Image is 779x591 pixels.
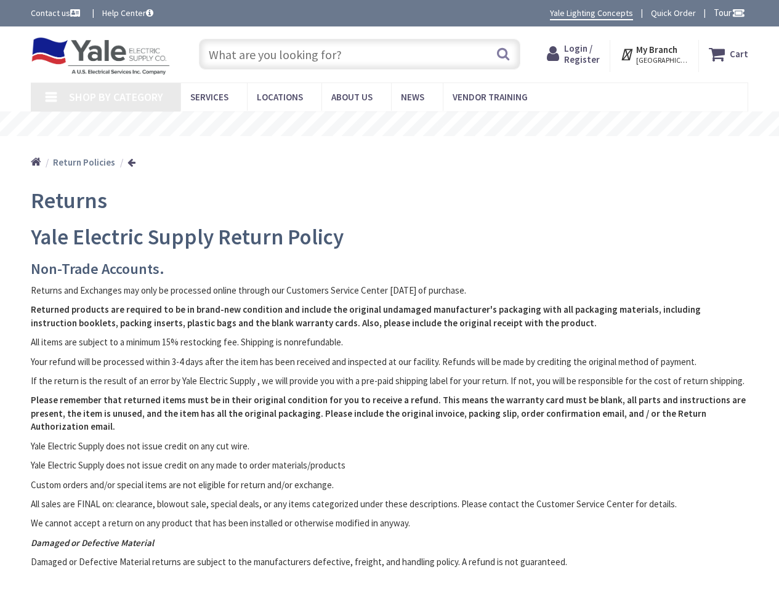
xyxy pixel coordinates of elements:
span: Tour [714,7,745,18]
span: Vendor Training [453,91,528,103]
strong: Returned products are required to be in brand-new condition and include the original undamaged ma... [31,304,701,328]
span: Locations [257,91,303,103]
img: Yale Electric Supply Co. [31,37,170,75]
strong: Please remember that returned items must be in their original condition for you to receive a refu... [31,394,746,432]
a: Help Center [102,7,153,19]
strong: Return Policies [53,156,115,168]
p: Yale Electric Supply does not issue credit on any cut wire. [31,440,748,452]
p: All items are subject to a minimum 15% restocking fee. Shipping is nonrefundable. [31,336,748,348]
div: My Branch [GEOGRAPHIC_DATA], [GEOGRAPHIC_DATA] [620,43,688,65]
span: Login / Register [564,42,600,65]
p: Your refund will be processed within 3-4 days after the item has been received and inspected at o... [31,355,748,368]
a: Login / Register [547,43,600,65]
h3: Non-Trade Accounts. [31,261,748,277]
input: What are you looking for? [199,39,520,70]
a: Contact us [31,7,83,19]
strong: My Branch [636,44,677,55]
span: [GEOGRAPHIC_DATA], [GEOGRAPHIC_DATA] [636,55,688,65]
p: Yale Electric Supply does not issue credit on any made to order materials/products [31,459,748,472]
a: Yale Lighting Concepts [550,7,633,20]
p: If the return is the result of an error by Yale Electric Supply , we will provide you with a pre-... [31,374,748,387]
a: Cart [709,43,748,65]
span: About Us [331,91,373,103]
p: All sales are FINAL on: clearance, blowout sale, special deals, or any items categorized under th... [31,497,748,510]
span: Services [190,91,228,103]
h2: Yale Electric Supply Return Policy [31,225,748,249]
p: Damaged or Defective Material returns are subject to the manufacturers defective, freight, and ha... [31,555,748,568]
p: Returns and Exchanges may only be processed online through our Customers Service Center [DATE] of... [31,284,748,297]
span: Shop By Category [69,90,163,104]
p: We cannot accept a return on any product that has been installed or otherwise modified in anyway. [31,517,748,529]
a: Quick Order [651,7,696,19]
strong: Cart [730,43,748,65]
span: News [401,91,424,103]
p: Custom orders and/or special items are not eligible for return and/or exchange. [31,478,748,491]
span: Returns [31,187,107,214]
em: Damaged or Defective Material [31,537,154,549]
